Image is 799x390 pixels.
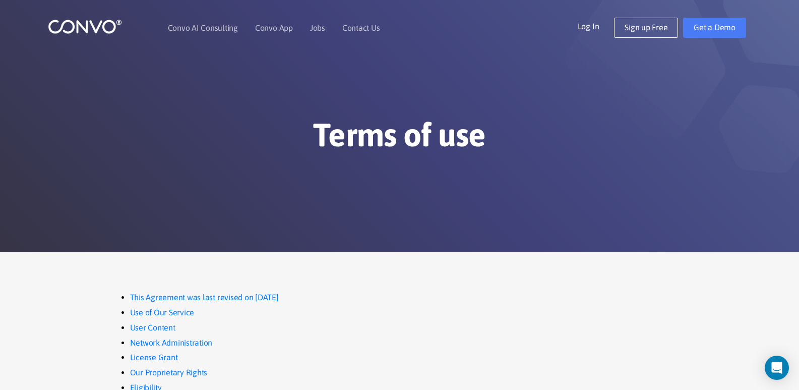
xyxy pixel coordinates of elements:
[130,350,178,365] a: License Grant
[130,290,279,305] a: This Agreement was last revised on [DATE]
[130,365,208,380] a: Our Proprietary Rights
[48,19,122,34] img: logo_1.png
[342,24,380,32] a: Contact Us
[130,336,213,351] a: Network Administration
[765,356,789,380] div: Open Intercom Messenger
[120,116,680,162] h1: Terms of use
[130,320,175,336] a: User Content
[614,18,678,38] a: Sign up Free
[255,24,293,32] a: Convo App
[130,305,195,320] a: Use of Our Service
[578,18,614,34] a: Log In
[310,24,325,32] a: Jobs
[168,24,238,32] a: Convo AI Consulting
[683,18,746,38] a: Get a Demo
